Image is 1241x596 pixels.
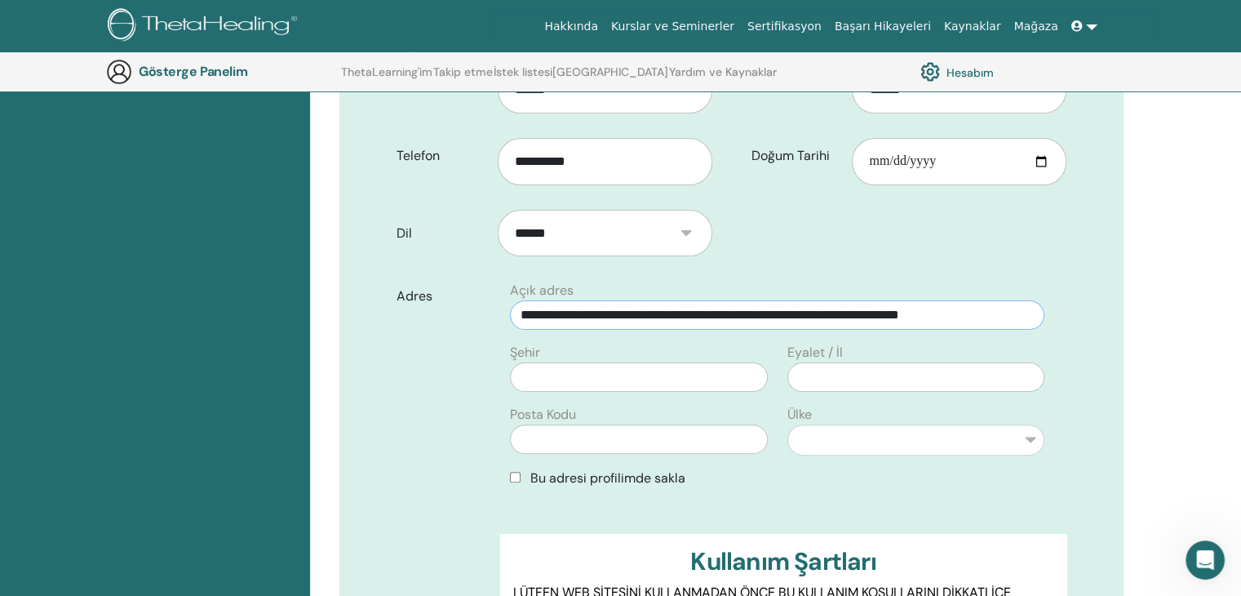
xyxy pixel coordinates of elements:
font: İlk adı [397,75,432,92]
font: Kullanım Şartları [690,545,875,577]
font: Eyalet / İl [787,344,843,361]
img: cog.svg [920,58,940,86]
img: logo.png [108,8,303,45]
a: Takip etme [433,65,493,91]
font: Adres [397,287,432,305]
font: Hakkında [544,20,598,33]
font: Hesabım [946,65,994,80]
img: generic-user-icon.jpg [106,59,132,85]
a: Mağaza [1007,11,1064,42]
iframe: Intercom canlı sohbet [1186,540,1225,580]
a: Kurslar ve Seminerler [605,11,741,42]
font: Takip etme [433,64,493,79]
font: ThetaLearning'im [341,64,432,79]
font: Soy isim [751,75,800,92]
font: Gösterge Panelim [139,63,247,80]
a: [GEOGRAPHIC_DATA] [552,65,668,91]
font: [GEOGRAPHIC_DATA] [552,64,668,79]
font: Yardım ve Kaynaklar [669,64,777,79]
font: Doğum Tarihi [751,147,830,164]
a: Yardım ve Kaynaklar [669,65,777,91]
font: Dil [397,225,412,242]
font: Başarı Hikayeleri [835,20,931,33]
a: İstek listesi [494,65,552,91]
font: Bu adresi profilimde sakla [530,469,685,487]
font: Telefon [397,147,440,164]
font: Sertifikasyon [747,20,822,33]
font: Açık adres [510,282,574,299]
a: Hesabım [920,58,994,86]
a: Sertifikasyon [741,11,828,42]
a: Hakkında [538,11,605,42]
font: Kurslar ve Seminerler [611,20,734,33]
a: Başarı Hikayeleri [828,11,937,42]
font: Mağaza [1013,20,1057,33]
a: ThetaLearning'im [341,65,432,91]
font: Şehir [510,344,540,361]
font: Posta Kodu [510,406,576,423]
font: İstek listesi [494,64,552,79]
font: Kaynaklar [944,20,1001,33]
font: Ülke [787,406,812,423]
a: Kaynaklar [937,11,1008,42]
